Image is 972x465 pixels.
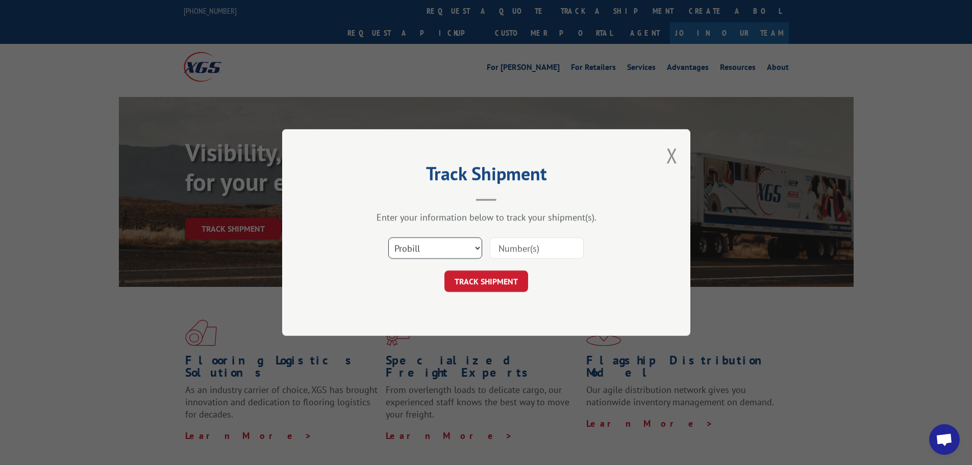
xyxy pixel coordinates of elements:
div: Open chat [929,424,960,455]
button: TRACK SHIPMENT [444,271,528,292]
h2: Track Shipment [333,166,639,186]
input: Number(s) [490,237,584,259]
div: Enter your information below to track your shipment(s). [333,211,639,223]
button: Close modal [666,142,678,169]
